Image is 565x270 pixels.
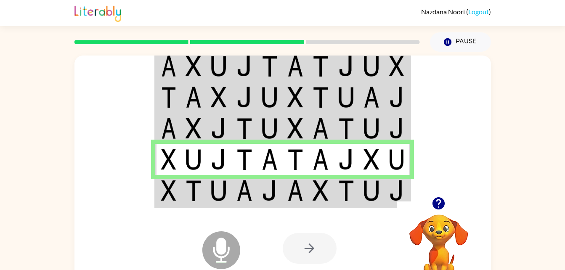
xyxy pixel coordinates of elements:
a: Logout [468,8,489,16]
img: t [313,87,329,108]
img: j [338,56,354,77]
img: t [186,180,202,201]
img: j [211,149,227,170]
img: j [389,118,404,139]
img: x [161,149,176,170]
img: t [313,56,329,77]
img: t [236,149,252,170]
img: u [262,118,278,139]
img: t [287,149,303,170]
img: x [161,180,176,201]
img: u [338,87,354,108]
img: x [389,56,404,77]
img: x [186,56,202,77]
button: Pause [430,32,491,52]
img: j [262,180,278,201]
img: a [262,149,278,170]
img: t [338,180,354,201]
img: a [363,87,379,108]
img: x [287,87,303,108]
div: ( ) [421,8,491,16]
img: u [389,149,404,170]
img: Literably [74,3,121,22]
img: u [363,180,379,201]
img: a [186,87,202,108]
img: a [236,180,252,201]
img: x [313,180,329,201]
img: a [161,56,176,77]
img: j [389,180,404,201]
img: t [338,118,354,139]
img: a [313,118,329,139]
img: a [313,149,329,170]
img: u [363,118,379,139]
span: Nazdana Noori [421,8,466,16]
img: j [236,56,252,77]
img: a [287,56,303,77]
img: t [161,87,176,108]
img: t [262,56,278,77]
img: j [236,87,252,108]
img: x [363,149,379,170]
img: j [211,118,227,139]
img: a [287,180,303,201]
img: j [389,87,404,108]
img: u [363,56,379,77]
img: t [236,118,252,139]
img: u [186,149,202,170]
img: u [211,56,227,77]
img: a [161,118,176,139]
img: x [186,118,202,139]
img: x [211,87,227,108]
img: u [262,87,278,108]
img: x [287,118,303,139]
img: u [211,180,227,201]
img: j [338,149,354,170]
